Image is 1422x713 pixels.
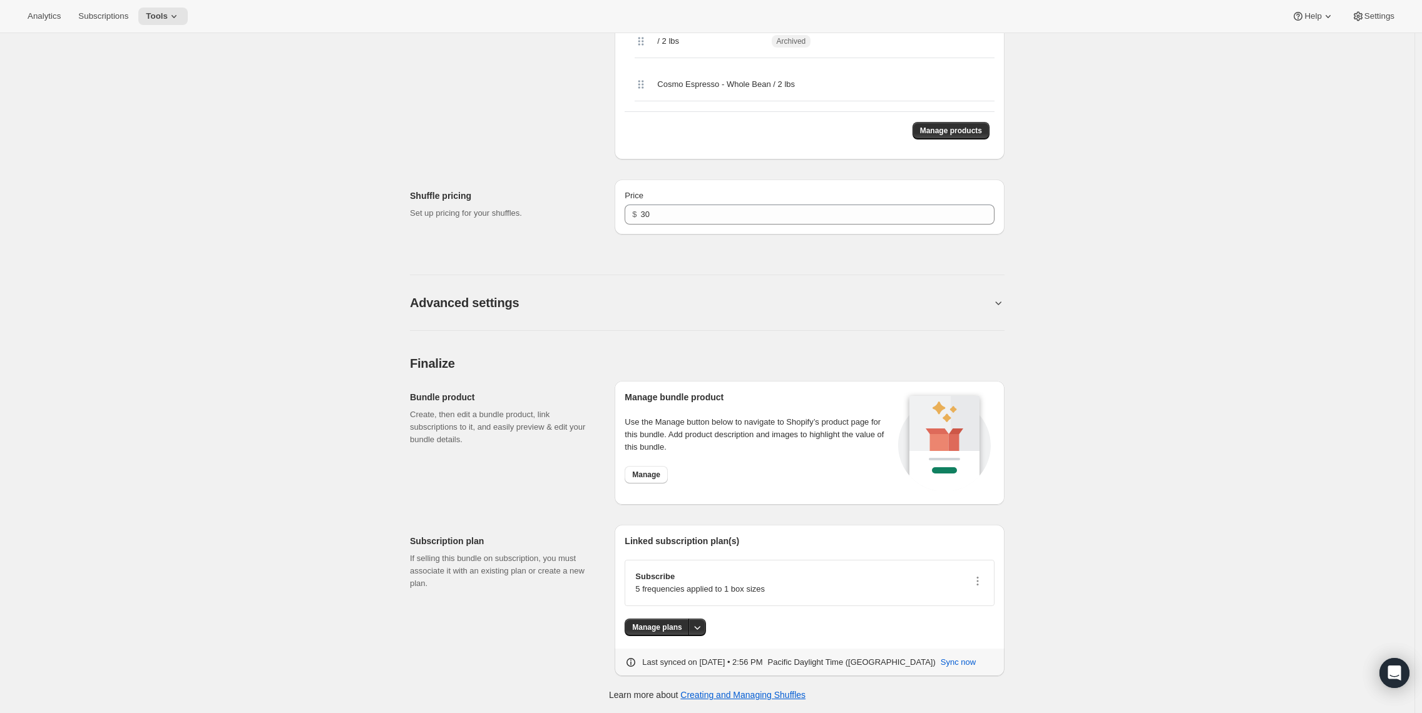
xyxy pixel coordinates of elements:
[625,466,668,483] button: Manage
[913,122,990,139] button: Manage products
[777,36,806,46] span: Archived
[410,408,595,446] p: Create, then edit a bundle product, link subscriptions to it, and easily preview & edit your bund...
[1344,8,1402,25] button: Settings
[410,295,519,310] h2: Advanced settings
[625,535,995,547] h2: Linked subscription plan(s)
[657,23,761,48] span: Eclipse Blend - Whole Bean / 2 lbs
[1364,11,1394,21] span: Settings
[71,8,136,25] button: Subscriptions
[920,126,982,136] span: Manage products
[941,656,976,669] span: Sync now
[635,583,765,595] p: 5 frequencies applied to 1 box sizes
[410,207,595,220] p: Set up pricing for your shuffles.
[680,690,806,700] a: Creating and Managing Shuffles
[28,11,61,21] span: Analytics
[933,652,983,672] button: Sync now
[632,622,682,632] span: Manage plans
[688,619,706,636] button: More actions
[410,295,992,310] button: Advanced settings
[625,391,894,403] h2: Manage bundle product
[78,11,128,21] span: Subscriptions
[625,619,689,636] button: Manage plans
[657,78,795,91] span: Cosmo Espresso - Whole Bean / 2 lbs
[642,656,762,669] p: Last synced on [DATE] • 2:56 PM
[635,570,765,583] p: Subscribe
[625,191,643,200] span: Price
[410,391,595,403] h2: Bundle product
[641,205,976,225] input: 10.00
[1379,658,1409,688] div: Open Intercom Messenger
[410,190,595,202] h2: Shuffle pricing
[609,689,806,701] p: Learn more about
[138,8,188,25] button: Tools
[410,356,1005,371] h2: Finalize
[1304,11,1321,21] span: Help
[410,552,595,590] p: If selling this bundle on subscription, you must associate it with an existing plan or create a n...
[632,470,660,480] span: Manage
[625,416,894,453] p: Use the Manage button below to navigate to Shopify’s product page for this bundle. Add product de...
[410,535,595,547] h2: Subscription plan
[20,8,68,25] button: Analytics
[1284,8,1341,25] button: Help
[146,11,168,21] span: Tools
[632,210,637,219] span: $
[768,656,936,669] p: Pacific Daylight Time ([GEOGRAPHIC_DATA])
